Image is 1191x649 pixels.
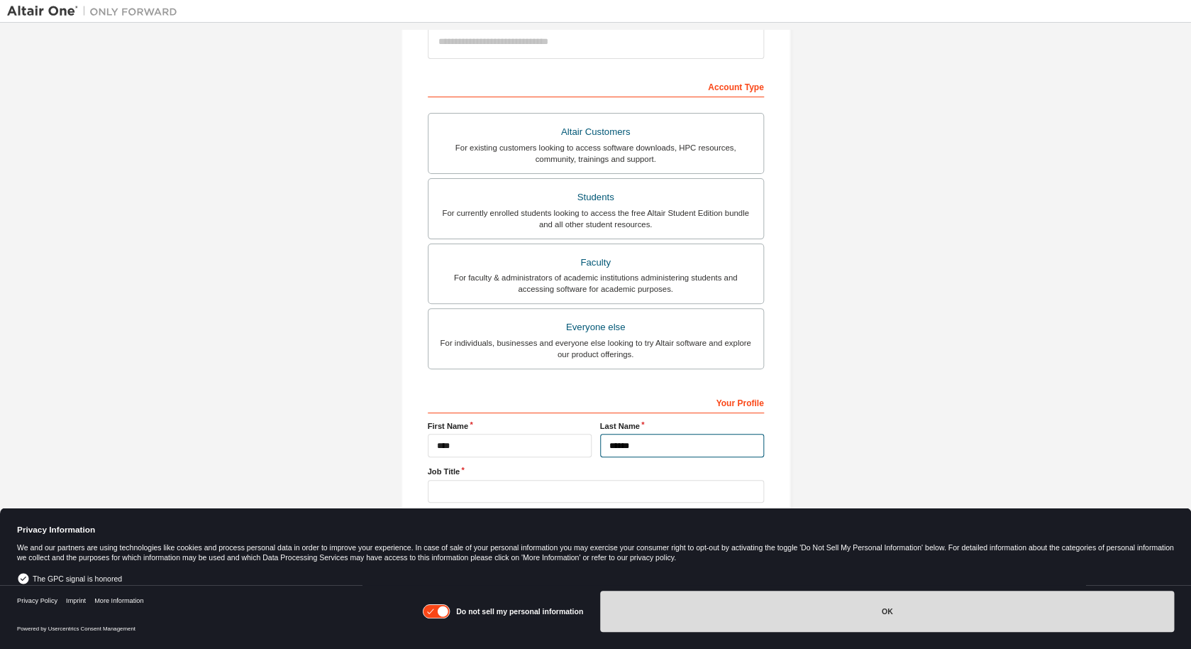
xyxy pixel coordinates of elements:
[428,75,764,97] div: Account Type
[437,207,755,230] div: For currently enrolled students looking to access the free Altair Student Edition bundle and all ...
[428,391,764,413] div: Your Profile
[437,337,755,360] div: For individuals, businesses and everyone else looking to try Altair software and explore our prod...
[428,466,764,477] label: Job Title
[7,4,184,18] img: Altair One
[428,420,592,432] label: First Name
[437,187,755,207] div: Students
[437,317,755,337] div: Everyone else
[600,420,764,432] label: Last Name
[437,142,755,165] div: For existing customers looking to access software downloads, HPC resources, community, trainings ...
[437,272,755,295] div: For faculty & administrators of academic institutions administering students and accessing softwa...
[437,122,755,142] div: Altair Customers
[437,253,755,273] div: Faculty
